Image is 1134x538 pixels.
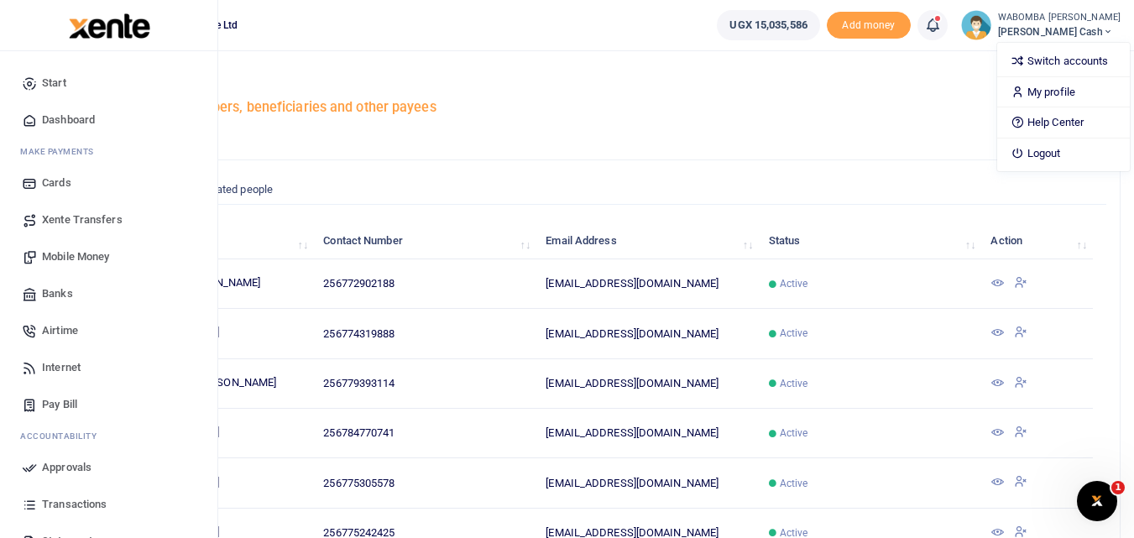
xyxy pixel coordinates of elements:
[314,458,536,508] td: 256775305578
[536,359,759,409] td: [EMAIL_ADDRESS][DOMAIN_NAME]
[536,409,759,458] td: [EMAIL_ADDRESS][DOMAIN_NAME]
[780,426,808,441] span: Active
[13,201,204,238] a: Xente Transfers
[759,223,981,259] th: Status: activate to sort column ascending
[990,378,1004,390] a: View Details
[827,12,911,39] span: Add money
[780,476,808,491] span: Active
[42,322,78,339] span: Airtime
[42,75,66,91] span: Start
[961,10,1121,40] a: profile-user WABOMBA [PERSON_NAME] [PERSON_NAME] Cash
[1111,481,1125,494] span: 1
[314,309,536,358] td: 256774319888
[13,238,204,275] a: Mobile Money
[1014,378,1027,390] a: Deactivate
[13,65,204,102] a: Start
[536,223,759,259] th: Email Address: activate to sort column ascending
[64,72,1121,91] h4: People
[33,430,97,442] span: countability
[42,496,107,513] span: Transactions
[42,359,81,376] span: Internet
[997,50,1130,73] a: Switch accounts
[536,259,759,309] td: [EMAIL_ADDRESS][DOMAIN_NAME]
[780,276,808,291] span: Active
[990,477,1004,489] a: View Details
[998,11,1121,25] small: WABOMBA [PERSON_NAME]
[1014,427,1027,440] a: Deactivate
[314,359,536,409] td: 256779393114
[1014,477,1027,489] a: Deactivate
[961,10,991,40] img: profile-user
[990,327,1004,340] a: View Details
[13,312,204,349] a: Airtime
[314,259,536,309] td: 256772902188
[42,396,77,413] span: Pay Bill
[42,212,123,228] span: Xente Transfers
[981,223,1093,259] th: Action: activate to sort column ascending
[64,99,1121,116] h5: Cardholders, team members, beneficiaries and other payees
[171,174,287,206] a: Deativated people
[780,326,808,341] span: Active
[780,376,808,391] span: Active
[1014,278,1027,290] a: Deactivate
[13,138,204,165] li: M
[1077,481,1117,521] iframe: Intercom live chat
[1014,327,1027,340] a: Deactivate
[997,142,1130,165] a: Logout
[13,486,204,523] a: Transactions
[536,309,759,358] td: [EMAIL_ADDRESS][DOMAIN_NAME]
[13,275,204,312] a: Banks
[710,10,826,40] li: Wallet ballance
[42,175,71,191] span: Cards
[998,24,1121,39] span: [PERSON_NAME] Cash
[13,349,204,386] a: Internet
[990,427,1004,440] a: View Details
[827,18,911,30] a: Add money
[42,459,91,476] span: Approvals
[717,10,819,40] a: UGX 15,035,586
[827,12,911,39] li: Toup your wallet
[29,145,94,158] span: ake Payments
[13,165,204,201] a: Cards
[536,458,759,508] td: [EMAIL_ADDRESS][DOMAIN_NAME]
[13,102,204,138] a: Dashboard
[13,386,204,423] a: Pay Bill
[42,112,95,128] span: Dashboard
[42,285,73,302] span: Banks
[990,278,1004,290] a: View Details
[729,17,807,34] span: UGX 15,035,586
[314,223,536,259] th: Contact Number: activate to sort column ascending
[997,81,1130,104] a: My profile
[69,13,150,39] img: logo-large
[67,18,150,31] a: logo-small logo-large logo-large
[13,423,204,449] li: Ac
[314,409,536,458] td: 256784770741
[13,449,204,486] a: Approvals
[997,111,1130,134] a: Help Center
[42,248,109,265] span: Mobile Money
